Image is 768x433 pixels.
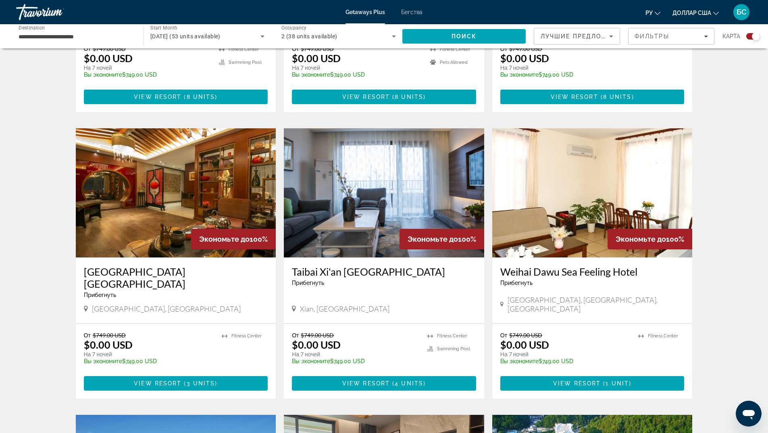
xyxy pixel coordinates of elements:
[281,33,337,40] span: 2 (38 units available)
[408,235,458,243] span: Экономьте до
[150,25,177,31] span: Start Month
[635,33,669,40] span: Фильтры
[500,332,507,339] span: От
[500,339,549,351] p: $0.00 USD
[187,380,215,387] span: 3 units
[598,94,634,100] span: ( )
[284,128,484,257] img: Taibai Xi'an Hot Spring Hotel
[500,71,676,78] p: $749.00 USD
[508,295,685,313] span: [GEOGRAPHIC_DATA], [GEOGRAPHIC_DATA], [GEOGRAPHIC_DATA]
[452,33,477,40] span: Поиск
[84,332,91,339] span: От
[722,31,740,42] span: карта
[500,351,631,358] p: На 7 ночей
[292,90,476,104] a: View Resort(8 units)
[500,358,631,364] p: $749.00 USD
[292,332,299,339] span: От
[400,229,484,249] div: 100%
[509,332,542,339] span: $749.00 USD
[402,29,526,44] button: Search
[601,380,631,387] span: ( )
[500,376,685,391] button: View Resort(1 unit)
[191,229,276,249] div: 100%
[736,401,762,427] iframe: Кнопка запуска окна обмена сообщениями
[401,9,423,15] a: Бегства
[301,45,334,52] span: $749.00 USD
[553,380,601,387] span: View Resort
[440,60,468,65] span: Pets Allowed
[672,10,711,16] font: доллар США
[645,10,653,16] font: ру
[390,380,426,387] span: ( )
[84,71,211,78] p: $749.00 USD
[187,94,215,100] span: 8 units
[551,94,598,100] span: View Resort
[500,71,539,78] span: Вы экономите
[608,229,692,249] div: 100%
[492,128,693,257] img: Weihai Dawu Sea Feeling Hotel
[606,380,629,387] span: 1 unit
[342,380,390,387] span: View Resort
[541,31,613,41] mat-select: Sort by
[281,25,307,31] span: Occupancy
[93,332,126,339] span: $749.00 USD
[648,333,678,339] span: Fitness Center
[93,45,126,52] span: $749.00 USD
[345,9,385,15] a: Getaways Plus
[292,64,422,71] p: На 7 ночей
[292,376,476,391] a: View Resort(4 units)
[292,52,341,64] p: $0.00 USD
[440,47,470,52] span: Fitness Center
[16,2,97,23] a: Травориум
[292,358,330,364] span: Вы экономите
[84,358,214,364] p: $749.00 USD
[616,235,666,243] span: Экономьте до
[292,358,419,364] p: $749.00 USD
[395,94,423,100] span: 8 units
[84,64,211,71] p: На 7 ночей
[231,333,262,339] span: Fitness Center
[199,235,250,243] span: Экономьте до
[134,380,181,387] span: View Resort
[300,304,389,313] span: Xian, [GEOGRAPHIC_DATA]
[342,94,390,100] span: View Resort
[84,292,116,298] span: Прибегнуть
[84,71,122,78] span: Вы экономите
[292,45,299,52] span: От
[292,266,476,278] a: Taibai Xi'an [GEOGRAPHIC_DATA]
[390,94,426,100] span: ( )
[541,33,626,40] span: Лучшие предложения
[672,7,719,19] button: Изменить валюту
[500,64,676,71] p: На 7 ночей
[500,280,533,286] span: Прибегнуть
[19,32,133,42] input: Select destination
[76,128,276,257] img: Qinhuangdao Peninsula Four Seasons Hotel
[395,380,423,387] span: 4 units
[150,33,221,40] span: [DATE] (53 units available)
[19,25,45,30] span: Destination
[84,52,133,64] p: $0.00 USD
[92,304,241,313] span: [GEOGRAPHIC_DATA], [GEOGRAPHIC_DATA]
[301,332,334,339] span: $749.00 USD
[84,339,133,351] p: $0.00 USD
[500,90,685,104] button: View Resort(8 units)
[84,351,214,358] p: На 7 ночей
[731,4,752,21] button: Меню пользователя
[292,71,422,78] p: $749.00 USD
[84,376,268,391] a: View Resort(3 units)
[500,52,549,64] p: $0.00 USD
[84,90,268,104] button: View Resort(8 units)
[134,94,181,100] span: View Resort
[628,28,714,45] button: Filters
[229,60,262,65] span: Swimming Pool
[603,94,632,100] span: 8 units
[292,280,324,286] span: Прибегнуть
[181,94,217,100] span: ( )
